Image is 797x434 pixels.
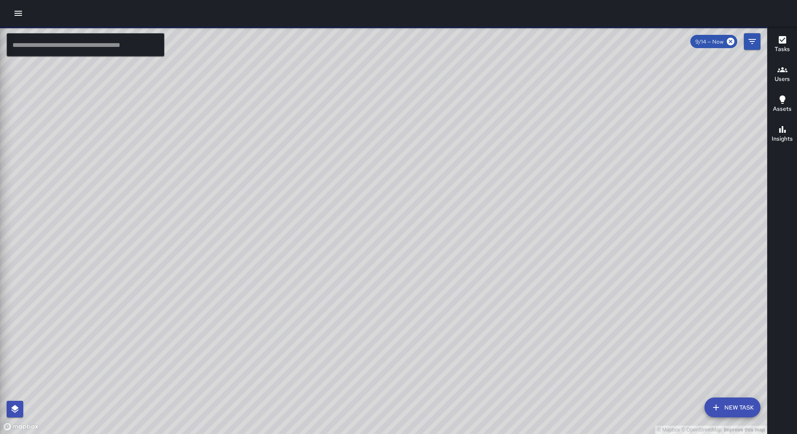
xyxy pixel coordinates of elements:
[772,134,793,144] h6: Insights
[768,119,797,149] button: Insights
[768,30,797,60] button: Tasks
[704,397,760,417] button: New Task
[775,45,790,54] h6: Tasks
[768,90,797,119] button: Assets
[775,75,790,84] h6: Users
[768,60,797,90] button: Users
[773,105,792,114] h6: Assets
